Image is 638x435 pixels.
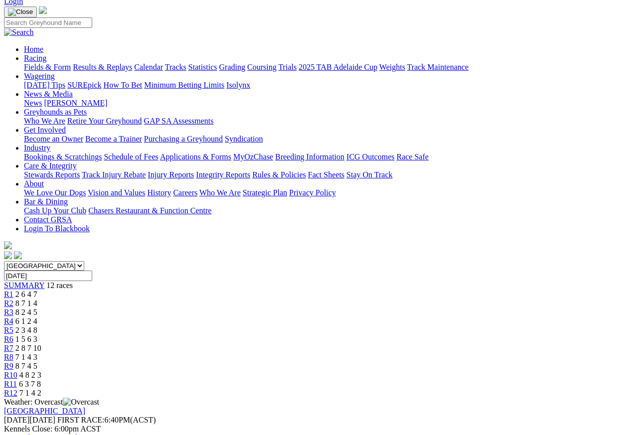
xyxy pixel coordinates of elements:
img: twitter.svg [14,251,22,259]
a: Care & Integrity [24,161,77,170]
a: Applications & Forms [160,152,231,161]
a: Home [24,45,43,53]
a: R12 [4,389,17,397]
a: Bar & Dining [24,197,68,206]
a: Track Injury Rebate [82,170,146,179]
a: Contact GRSA [24,215,72,224]
input: Search [4,17,92,28]
span: R5 [4,326,13,334]
span: 8 2 4 5 [15,308,37,316]
a: Strategic Plan [243,188,287,197]
div: Bar & Dining [24,206,634,215]
a: Become an Owner [24,135,83,143]
a: Industry [24,144,50,152]
div: Greyhounds as Pets [24,117,634,126]
a: Statistics [188,63,217,71]
a: SUMMARY [4,281,44,290]
span: 8 7 1 4 [15,299,37,307]
a: R3 [4,308,13,316]
span: 6 1 2 4 [15,317,37,325]
a: Race Safe [396,152,428,161]
span: Weather: Overcast [4,398,99,406]
a: Login To Blackbook [24,224,90,233]
img: logo-grsa-white.png [39,6,47,14]
a: Who We Are [24,117,65,125]
a: Retire Your Greyhound [67,117,142,125]
a: Vision and Values [88,188,145,197]
a: Careers [173,188,197,197]
div: Racing [24,63,634,72]
div: About [24,188,634,197]
img: Search [4,28,34,37]
a: Rules & Policies [252,170,306,179]
img: facebook.svg [4,251,12,259]
img: Overcast [63,398,99,407]
span: 4 8 2 3 [19,371,41,379]
a: News & Media [24,90,73,98]
a: Trials [278,63,297,71]
a: News [24,99,42,107]
img: Close [8,8,33,16]
a: Coursing [247,63,277,71]
a: R9 [4,362,13,370]
a: How To Bet [104,81,143,89]
a: [GEOGRAPHIC_DATA] [4,407,85,415]
a: [DATE] Tips [24,81,65,89]
span: 6:40PM(ACST) [57,416,156,424]
a: MyOzChase [233,152,273,161]
a: About [24,179,44,188]
a: Breeding Information [275,152,344,161]
a: Get Involved [24,126,66,134]
a: GAP SA Assessments [144,117,214,125]
a: R11 [4,380,17,388]
a: 2025 TAB Adelaide Cup [299,63,377,71]
a: Stewards Reports [24,170,80,179]
a: R2 [4,299,13,307]
a: SUREpick [67,81,101,89]
a: Calendar [134,63,163,71]
a: R8 [4,353,13,361]
a: R7 [4,344,13,352]
a: Privacy Policy [289,188,336,197]
span: R1 [4,290,13,298]
span: 8 7 4 5 [15,362,37,370]
div: Wagering [24,81,634,90]
a: Tracks [165,63,186,71]
a: Results & Replays [73,63,132,71]
a: Fields & Form [24,63,71,71]
a: Syndication [225,135,263,143]
div: Get Involved [24,135,634,144]
a: Purchasing a Greyhound [144,135,223,143]
a: Schedule of Fees [104,152,158,161]
span: 1 5 6 3 [15,335,37,343]
a: Greyhounds as Pets [24,108,87,116]
a: Isolynx [226,81,250,89]
span: 12 races [46,281,73,290]
div: Care & Integrity [24,170,634,179]
a: [PERSON_NAME] [44,99,107,107]
div: Kennels Close: 6:00pm ACST [4,425,634,434]
img: logo-grsa-white.png [4,241,12,249]
a: Track Maintenance [407,63,469,71]
a: Integrity Reports [196,170,250,179]
a: Injury Reports [148,170,194,179]
div: News & Media [24,99,634,108]
a: Stay On Track [346,170,392,179]
a: Chasers Restaurant & Function Centre [88,206,211,215]
span: 7 1 4 3 [15,353,37,361]
a: Minimum Betting Limits [144,81,224,89]
span: 2 6 4 7 [15,290,37,298]
a: R10 [4,371,17,379]
a: R6 [4,335,13,343]
a: We Love Our Dogs [24,188,86,197]
a: Racing [24,54,46,62]
input: Select date [4,271,92,281]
